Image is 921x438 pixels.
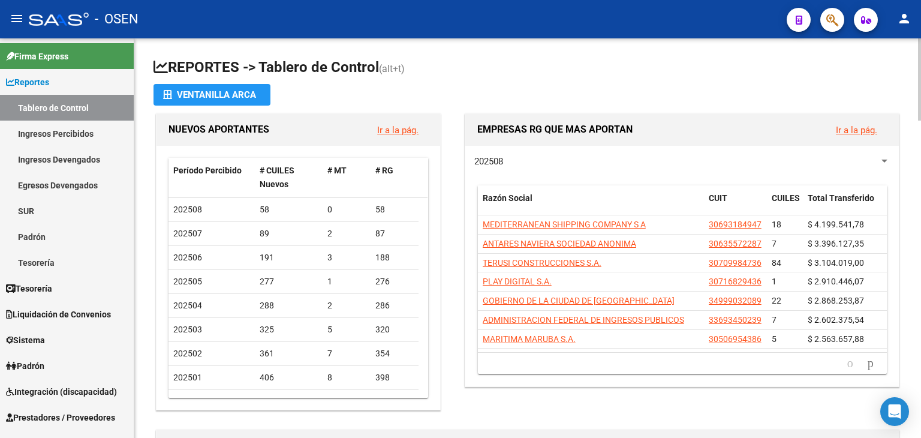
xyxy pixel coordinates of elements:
span: 202508 [474,156,503,167]
span: Sistema [6,334,45,347]
div: 320 [375,323,414,337]
mat-icon: person [897,11,911,26]
button: Ventanilla ARCA [153,84,270,106]
span: Reportes [6,76,49,89]
div: 276 [375,275,414,289]
div: 288 [260,299,318,313]
span: ANTARES NAVIERA SOCIEDAD ANONIMA [483,239,636,248]
span: $ 4.199.541,78 [808,220,864,229]
div: 277 [260,275,318,289]
datatable-header-cell: CUILES [767,185,803,225]
datatable-header-cell: CUIT [704,185,767,225]
span: # RG [375,166,393,175]
div: 3 [327,251,366,265]
div: 286 [375,299,414,313]
span: 30716829436 [709,277,762,286]
a: Ir a la pág. [836,125,877,136]
div: 361 [260,347,318,361]
div: 87 [375,227,414,241]
h1: REPORTES -> Tablero de Control [153,58,902,79]
div: 89 [260,227,318,241]
span: 33693450239 [709,315,762,325]
div: 191 [260,251,318,265]
span: Total Transferido [808,193,874,203]
span: 30506954386 [709,334,762,344]
span: 30635572287 [709,239,762,248]
span: PLAY DIGITAL S.A. [483,277,552,286]
span: 202501 [173,373,202,382]
div: 2 [327,227,366,241]
div: 58 [260,203,318,217]
span: MEDITERRANEAN SHIPPING COMPANY S A [483,220,646,229]
span: Período Percibido [173,166,242,175]
div: 354 [375,347,414,361]
span: 7 [772,239,776,248]
datatable-header-cell: # RG [371,158,419,197]
span: - OSEN [95,6,139,32]
span: Razón Social [483,193,532,203]
div: 0 [327,203,366,217]
div: 5 [327,323,366,337]
span: 1 [772,277,776,286]
button: Ir a la pág. [368,119,428,141]
a: go to previous page [842,357,859,370]
span: 202506 [173,253,202,262]
span: 202504 [173,301,202,310]
span: CUIT [709,193,727,203]
span: Firma Express [6,50,68,63]
div: Ventanilla ARCA [163,84,261,106]
span: $ 2.910.446,07 [808,277,864,286]
span: 202505 [173,277,202,286]
a: Ir a la pág. [377,125,419,136]
span: $ 3.104.019,00 [808,258,864,268]
span: (alt+t) [379,63,405,74]
span: $ 2.868.253,87 [808,296,864,305]
span: 202412 [173,397,202,406]
datatable-header-cell: # MT [323,158,371,197]
span: 202502 [173,349,202,358]
span: 30709984736 [709,258,762,268]
div: 406 [260,371,318,385]
span: MARITIMA MARUBA S.A. [483,334,576,344]
span: # CUILES Nuevos [260,166,294,189]
span: EMPRESAS RG QUE MAS APORTAN [477,124,633,135]
datatable-header-cell: # CUILES Nuevos [255,158,323,197]
div: Open Intercom Messenger [880,397,909,426]
span: 22 [772,296,781,305]
div: 58 [375,203,414,217]
span: 18 [772,220,781,229]
div: 7 [327,347,366,361]
span: ADMINISTRACION FEDERAL DE INGRESOS PUBLICOS [483,315,684,325]
span: GOBIERNO DE LA CIUDAD DE [GEOGRAPHIC_DATA] [483,296,675,305]
div: 398 [375,371,414,385]
span: $ 2.602.375,54 [808,315,864,325]
span: 34999032089 [709,296,762,305]
span: $ 3.396.127,35 [808,239,864,248]
span: # MT [327,166,347,175]
span: Padrón [6,359,44,373]
span: NUEVOS APORTANTES [168,124,269,135]
div: 442 [375,395,414,409]
mat-icon: menu [10,11,24,26]
datatable-header-cell: Período Percibido [168,158,255,197]
span: 30693184947 [709,220,762,229]
datatable-header-cell: Total Transferido [803,185,887,225]
div: 325 [260,323,318,337]
div: 2 [327,299,366,313]
span: Tesorería [6,282,52,295]
div: 56 [327,395,366,409]
span: TERUSI CONSTRUCCIONES S.A. [483,258,601,268]
span: $ 2.563.657,88 [808,334,864,344]
datatable-header-cell: Razón Social [478,185,704,225]
div: 188 [375,251,414,265]
span: Prestadores / Proveedores [6,411,115,424]
div: 498 [260,395,318,409]
span: 7 [772,315,776,325]
div: 8 [327,371,366,385]
span: 202507 [173,229,202,238]
span: Integración (discapacidad) [6,385,117,398]
span: 5 [772,334,776,344]
div: 1 [327,275,366,289]
span: CUILES [772,193,800,203]
a: go to next page [862,357,879,370]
